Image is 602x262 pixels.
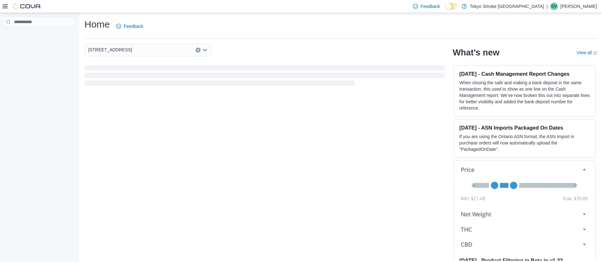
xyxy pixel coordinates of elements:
h3: [DATE] - Cash Management Report Changes [459,71,590,77]
span: [STREET_ADDRESS] [88,46,132,54]
p: Tokyo Smoke [GEOGRAPHIC_DATA] [470,3,544,10]
a: Feedback [114,20,146,33]
span: Feedback [124,23,143,29]
span: Loading [84,67,445,87]
p: When closing the safe and making a bank deposit in the same transaction, this used to show as one... [459,80,590,111]
div: Gaberielle Viloria [550,3,558,10]
h2: What's new [453,48,499,58]
p: If you are using the Ontario ASN format, the ASN Import in purchase orders will now automatically... [459,133,590,152]
button: Clear input [195,48,201,53]
h3: [DATE] - ASN Imports Packaged On Dates [459,125,590,131]
h1: Home [84,18,110,31]
p: | [546,3,548,10]
img: Cova [13,3,41,10]
span: Feedback [420,3,440,10]
svg: External link [593,51,597,55]
p: [PERSON_NAME] [560,3,597,10]
span: GV [551,3,557,10]
button: Open list of options [202,48,208,53]
input: Dark Mode [445,3,459,10]
a: View allExternal link [577,50,597,55]
nav: Complex example [4,28,75,43]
